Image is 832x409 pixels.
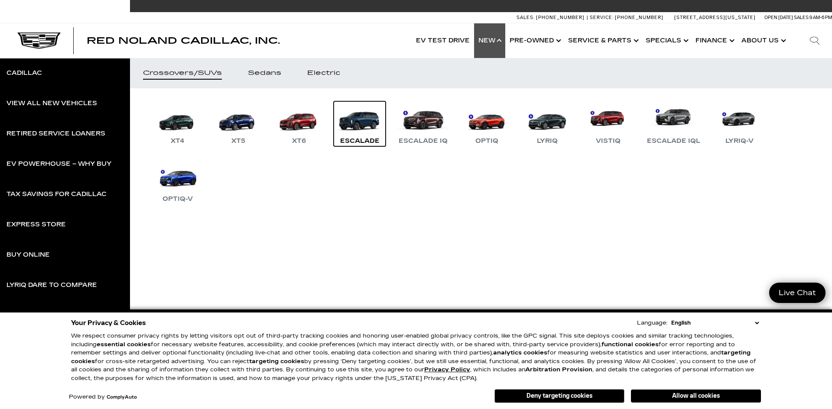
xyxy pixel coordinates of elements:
[525,366,592,373] strong: Arbitration Provision
[69,394,137,400] div: Powered by
[6,131,105,137] div: Retired Service Loaners
[582,101,634,146] a: VISTIQ
[794,15,809,20] span: Sales:
[674,15,756,20] a: [STREET_ADDRESS][US_STATE]
[6,282,97,288] div: LYRIQ Dare to Compare
[158,194,197,204] div: OPTIQ-V
[601,341,659,348] strong: functional cookies
[517,15,587,20] a: Sales: [PHONE_NUMBER]
[494,389,624,403] button: Deny targeting cookies
[249,358,304,365] strong: targeting cookies
[641,23,691,58] a: Specials
[6,252,50,258] div: Buy Online
[152,159,204,204] a: OPTIQ-V
[6,222,66,228] div: Express Store
[536,15,585,20] span: [PHONE_NUMBER]
[394,101,452,146] a: Escalade IQ
[6,70,42,76] div: Cadillac
[97,341,151,348] strong: essential cookies
[394,136,452,146] div: Escalade IQ
[764,15,793,20] span: Open [DATE]
[71,317,146,329] span: Your Privacy & Cookies
[294,58,353,88] a: Electric
[334,101,386,146] a: Escalade
[71,349,751,365] strong: targeting cookies
[6,191,107,197] div: Tax Savings for Cadillac
[517,15,535,20] span: Sales:
[307,70,340,76] div: Electric
[769,283,825,303] a: Live Chat
[591,136,625,146] div: VISTIQ
[212,101,264,146] a: XT5
[461,101,513,146] a: OPTIQ
[71,332,761,383] p: We respect consumer privacy rights by letting visitors opt out of third-party tracking cookies an...
[533,136,562,146] div: LYRIQ
[797,23,832,58] div: Search
[643,101,705,146] a: Escalade IQL
[721,136,758,146] div: LYRIQ-V
[6,161,111,167] div: EV Powerhouse – Why Buy
[17,32,61,49] img: Cadillac Dark Logo with Cadillac White Text
[691,23,737,58] a: Finance
[809,15,832,20] span: 9 AM-6 PM
[166,136,189,146] div: XT4
[424,366,470,373] u: Privacy Policy
[87,36,280,45] a: Red Noland Cadillac, Inc.
[130,58,235,88] a: Crossovers/SUVs
[587,15,666,20] a: Service: [PHONE_NUMBER]
[505,23,564,58] a: Pre-Owned
[615,15,663,20] span: [PHONE_NUMBER]
[273,101,325,146] a: XT6
[235,58,294,88] a: Sedans
[713,101,765,146] a: LYRIQ-V
[143,70,222,76] div: Crossovers/SUVs
[493,349,547,356] strong: analytics cookies
[412,23,474,58] a: EV Test Drive
[336,136,384,146] div: Escalade
[737,23,789,58] a: About Us
[521,101,573,146] a: LYRIQ
[637,320,667,326] div: Language:
[471,136,503,146] div: OPTIQ
[631,390,761,403] button: Allow all cookies
[107,395,137,400] a: ComplyAuto
[774,288,820,298] span: Live Chat
[6,100,97,106] div: View All New Vehicles
[669,319,761,327] select: Language Select
[248,70,281,76] div: Sedans
[227,136,250,146] div: XT5
[87,35,280,46] span: Red Noland Cadillac, Inc.
[564,23,641,58] a: Service & Parts
[474,23,505,58] a: New
[152,101,204,146] a: XT4
[590,15,614,20] span: Service:
[288,136,310,146] div: XT6
[643,136,705,146] div: Escalade IQL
